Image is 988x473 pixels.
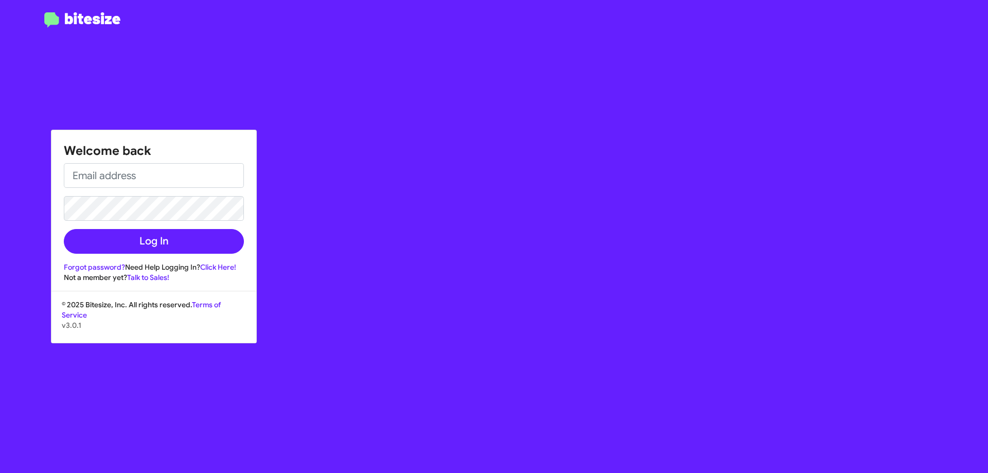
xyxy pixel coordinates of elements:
div: Not a member yet? [64,272,244,283]
div: Need Help Logging In? [64,262,244,272]
h1: Welcome back [64,143,244,159]
input: Email address [64,163,244,188]
div: © 2025 Bitesize, Inc. All rights reserved. [51,300,256,343]
button: Log In [64,229,244,254]
a: Forgot password? [64,262,125,272]
p: v3.0.1 [62,320,246,330]
a: Talk to Sales! [127,273,169,282]
a: Click Here! [200,262,236,272]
